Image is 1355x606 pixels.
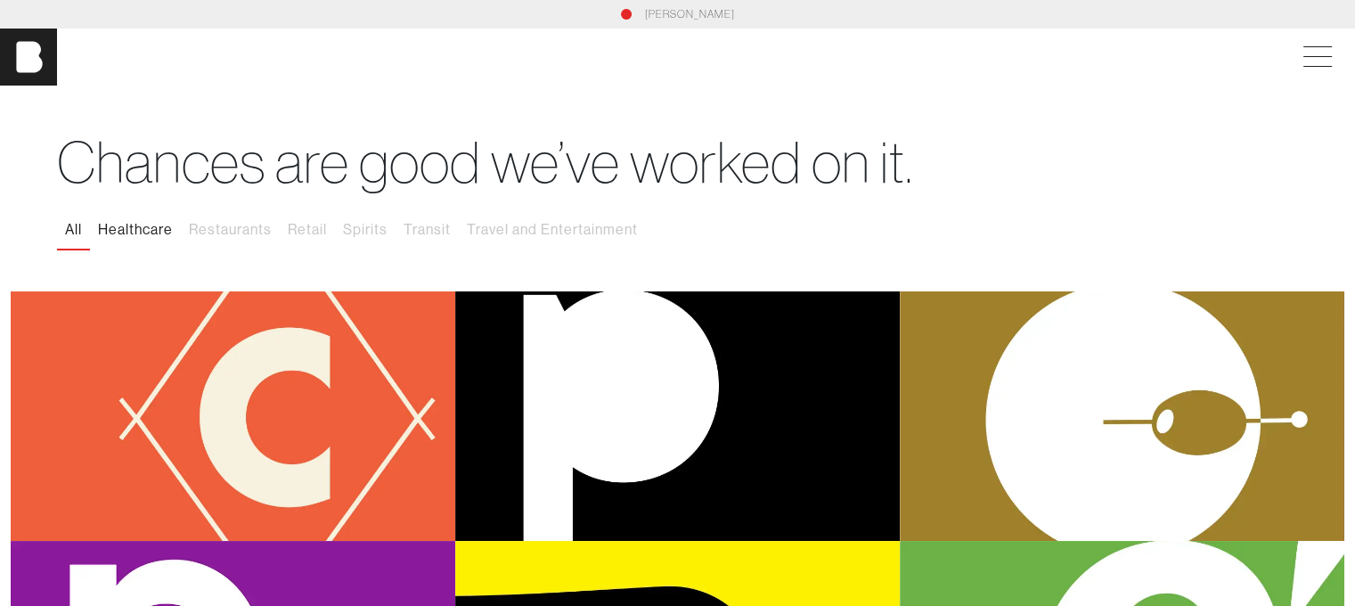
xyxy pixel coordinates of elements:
button: Spirits [335,211,396,249]
a: [PERSON_NAME] [645,6,735,22]
button: Travel and Entertainment [459,211,646,249]
button: Retail [280,211,335,249]
button: Transit [396,211,459,249]
button: Healthcare [90,211,181,249]
button: All [57,211,90,249]
h1: Chances are good we’ve worked on it. [57,128,1298,197]
button: Restaurants [181,211,280,249]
